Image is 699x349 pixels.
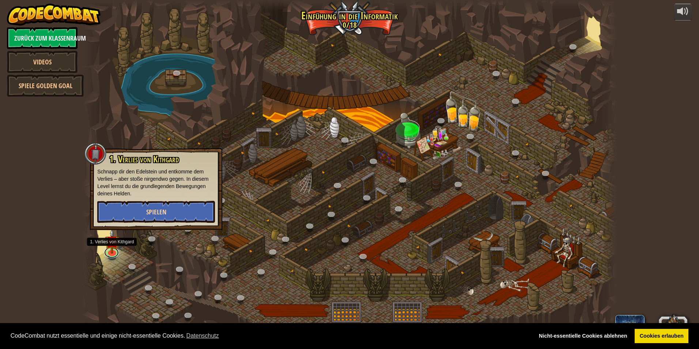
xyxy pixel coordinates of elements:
[97,201,215,223] button: Spielen
[185,330,220,341] a: learn more about cookies
[11,330,528,341] span: CodeCombat nutzt essentielle und einige nicht-essentielle Cookies.
[534,329,632,344] a: deny cookies
[674,4,692,21] button: Lautstärke anpassen
[7,27,78,49] a: Zurück zum Klassenraum
[105,229,119,254] img: level-banner-unstarted.png
[7,4,101,26] img: CodeCombat - Learn how to code by playing a game
[635,329,688,344] a: allow cookies
[7,51,78,73] a: Videos
[146,207,166,217] span: Spielen
[97,168,215,197] p: Schnapp dir den Edelstein und entkomme dem Verlies – aber stoße nirgendwo gegen. In diesem Level ...
[7,75,84,97] a: Spiele Golden Goal
[109,153,179,165] span: 1. Verlies von Kithgard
